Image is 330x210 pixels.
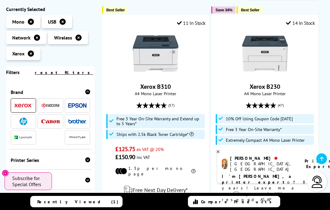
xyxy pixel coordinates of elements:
span: USB [48,19,56,25]
img: Brother [68,119,86,123]
button: Save 34% [211,6,235,13]
div: [GEOGRAPHIC_DATA], [GEOGRAPHIC_DATA] [230,161,297,172]
span: A4 Mono Laser Printer [105,91,206,96]
span: Best Seller [106,8,125,12]
span: ex VAT @ 20% [137,146,164,152]
span: (57) [168,99,174,111]
span: A4 Mono Laser Printer [215,91,315,96]
span: Mono [12,19,24,25]
div: 11 In Stock [177,20,206,26]
a: Brother [68,118,86,125]
a: Xerox B230 [250,83,280,91]
div: 14 In Stock [286,20,315,26]
p: of 8 years! Leave me a message and I'll respond ASAP [222,174,309,203]
span: Free 3 Year On-Site Warranty* [226,127,282,132]
span: Filters [6,69,20,75]
a: Xerox B310 [140,83,171,91]
span: £125.75 [115,145,135,153]
b: I'm [PERSON_NAME], a printer expert [222,174,293,185]
a: Compare Products [188,196,280,207]
div: Printer Series [11,157,90,163]
img: HP [20,118,27,125]
div: Brand [11,89,90,95]
span: (47) [278,99,284,111]
img: Epson [68,103,86,108]
span: Extremely Compact A4 Mono Laser Printer [226,138,305,143]
img: Xerox [14,103,33,108]
img: Canon [41,119,60,123]
a: HP [14,118,33,125]
a: Xerox B230 [242,72,288,78]
a: Lexmark [14,133,33,141]
button: Best Seller [237,6,262,13]
a: Epson [68,102,86,109]
img: Xerox B230 [242,31,288,77]
span: Network [12,35,31,41]
span: Best Seller [241,8,259,12]
button: Close [2,170,9,177]
img: user-headset-light.svg [311,176,323,188]
a: reset filters [35,70,93,75]
a: Pantum [68,133,86,141]
div: [PERSON_NAME] [230,156,297,161]
a: Kyocera [41,102,60,109]
img: Pantum [68,134,86,141]
img: Xerox B310 [133,31,178,77]
a: Canon [41,118,60,125]
div: modal_delivery [105,181,206,198]
img: amy-livechat.png [222,159,228,169]
div: Currently Selected [6,6,95,12]
a: Xerox B310 [133,72,178,78]
span: Free 3 Year On-Site Warranty and Extend up to 5 Years* [116,116,203,126]
img: Lexmark [14,136,33,139]
span: Compare Products [201,199,275,204]
span: Ships with 2.5k Black Toner Cartridge* [116,132,194,137]
img: Kyocera [41,103,60,108]
span: Recently Viewed (1) [37,199,119,204]
button: Best Seller [102,6,128,13]
span: Subscribe for Special Offers [12,175,46,187]
span: inc VAT [137,154,150,160]
a: Recently Viewed (1) [30,196,123,207]
span: £150.90 [115,153,135,161]
li: 1.3p per mono page [115,166,196,177]
span: 10% Off Using Coupon Code [DATE] [226,116,293,121]
span: Wireless [54,35,72,41]
span: Xerox [12,51,24,57]
a: Xerox [14,102,33,109]
span: Save 34% [215,8,232,12]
